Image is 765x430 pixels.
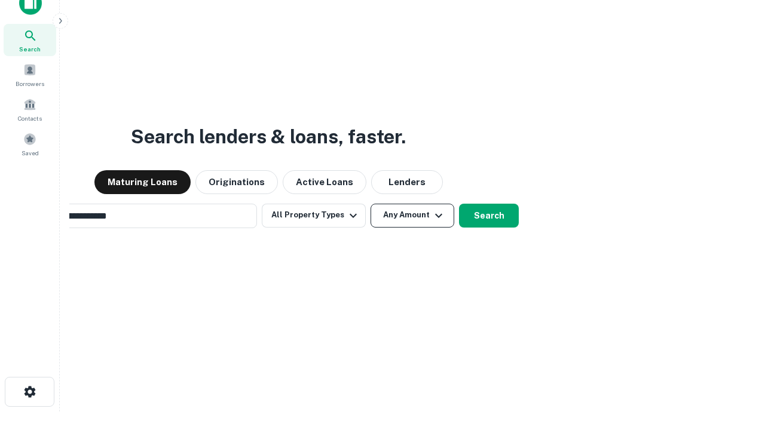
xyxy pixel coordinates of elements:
button: Search [459,204,519,228]
span: Search [19,44,41,54]
button: All Property Types [262,204,366,228]
span: Borrowers [16,79,44,88]
span: Saved [22,148,39,158]
button: Active Loans [283,170,366,194]
a: Contacts [4,93,56,125]
a: Search [4,24,56,56]
a: Borrowers [4,59,56,91]
button: Originations [195,170,278,194]
button: Maturing Loans [94,170,191,194]
iframe: Chat Widget [705,334,765,392]
a: Saved [4,128,56,160]
h3: Search lenders & loans, faster. [131,122,406,151]
button: Lenders [371,170,443,194]
span: Contacts [18,113,42,123]
button: Any Amount [371,204,454,228]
